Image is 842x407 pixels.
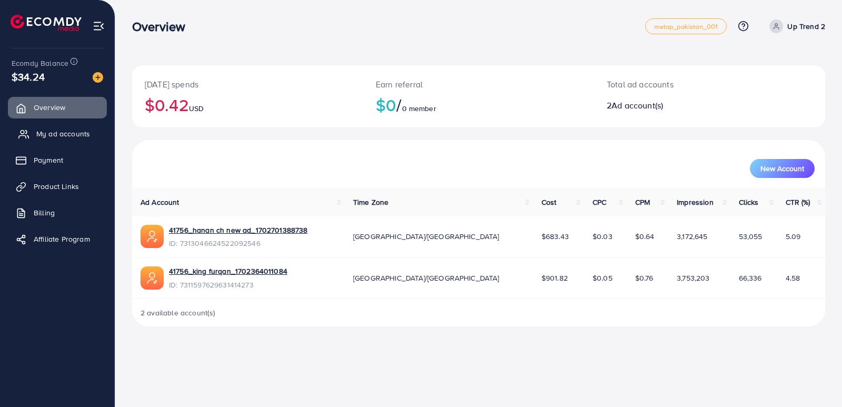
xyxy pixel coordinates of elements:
[750,159,815,178] button: New Account
[8,97,107,118] a: Overview
[765,19,825,33] a: Up Trend 2
[542,273,568,283] span: $901.82
[786,273,800,283] span: 4.58
[8,229,107,250] a: Affiliate Program
[376,78,582,91] p: Earn referral
[141,266,164,290] img: ic-ads-acc.e4c84228.svg
[542,197,557,207] span: Cost
[402,103,436,114] span: 0 member
[141,307,216,318] span: 2 available account(s)
[8,150,107,171] a: Payment
[145,78,350,91] p: [DATE] spends
[169,225,308,235] a: 41756_hanan ch new ad_1702701388738
[189,103,204,114] span: USD
[353,273,499,283] span: [GEOGRAPHIC_DATA]/[GEOGRAPHIC_DATA]
[593,231,613,242] span: $0.03
[635,231,655,242] span: $0.64
[376,95,582,115] h2: $0
[34,207,55,218] span: Billing
[635,197,650,207] span: CPM
[786,231,801,242] span: 5.09
[760,165,804,172] span: New Account
[654,23,718,30] span: metap_pakistan_001
[635,273,654,283] span: $0.76
[145,95,350,115] h2: $0.42
[739,273,762,283] span: 66,336
[739,197,759,207] span: Clicks
[132,19,194,34] h3: Overview
[169,238,308,249] span: ID: 7313046624522092546
[612,100,663,111] span: Ad account(s)
[739,231,763,242] span: 53,055
[34,102,65,113] span: Overview
[169,280,287,290] span: ID: 7311597629631414273
[645,18,727,34] a: metap_pakistan_001
[36,128,90,139] span: My ad accounts
[593,273,613,283] span: $0.05
[11,15,82,31] img: logo
[787,20,825,33] p: Up Trend 2
[396,93,402,117] span: /
[12,58,68,68] span: Ecomdy Balance
[93,72,103,83] img: image
[353,197,388,207] span: Time Zone
[169,266,287,276] a: 41756_king furqan_1702364011084
[12,69,45,84] span: $34.24
[141,225,164,248] img: ic-ads-acc.e4c84228.svg
[353,231,499,242] span: [GEOGRAPHIC_DATA]/[GEOGRAPHIC_DATA]
[607,78,755,91] p: Total ad accounts
[8,202,107,223] a: Billing
[542,231,569,242] span: $683.43
[141,197,179,207] span: Ad Account
[677,197,714,207] span: Impression
[34,181,79,192] span: Product Links
[34,234,90,244] span: Affiliate Program
[607,101,755,111] h2: 2
[34,155,63,165] span: Payment
[593,197,606,207] span: CPC
[786,197,810,207] span: CTR (%)
[8,176,107,197] a: Product Links
[8,123,107,144] a: My ad accounts
[93,20,105,32] img: menu
[677,273,709,283] span: 3,753,203
[677,231,707,242] span: 3,172,645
